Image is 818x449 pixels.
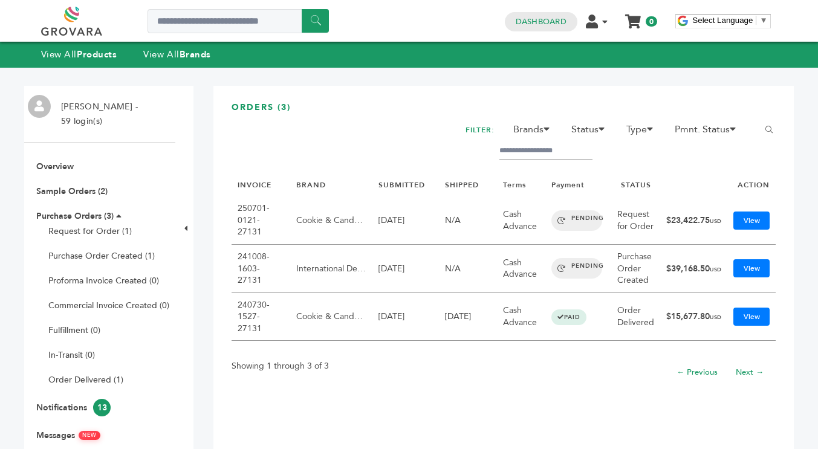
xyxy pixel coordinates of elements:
a: BRAND [296,180,326,190]
td: Purchase Order Created [611,245,660,293]
a: Overview [36,161,74,172]
td: Order Delivered [611,293,660,341]
a: 241008-1603-27131 [238,251,270,286]
span: 13 [93,399,111,416]
a: Sample Orders (2) [36,186,108,197]
img: profile.png [28,95,51,118]
th: ACTION [727,174,776,196]
a: INVOICE [238,180,271,190]
a: Notifications13 [36,402,111,413]
a: SUBMITTED [378,180,425,190]
a: 240730-1527-27131 [238,299,270,334]
li: [PERSON_NAME] - 59 login(s) [55,100,141,129]
td: $39,168.50 [660,245,727,293]
td: N/A [439,245,497,293]
span: PAID [551,309,586,325]
span: ​ [756,16,756,25]
td: Cash Advance [497,245,545,293]
td: [DATE] [439,293,497,341]
td: Cookie & Candy Pop Popcorn [290,293,372,341]
a: Payment [551,180,585,190]
a: Proforma Invoice Created (0) [48,275,159,286]
td: Cash Advance [497,293,545,341]
li: Status [565,122,618,143]
a: My Cart [626,11,640,24]
a: Terms [503,180,526,190]
a: Purchase Orders (3) [36,210,114,222]
a: In-Transit (0) [48,349,95,361]
a: View [733,308,770,326]
h3: ORDERS (3) [232,102,776,123]
td: [DATE] [372,245,439,293]
td: [DATE] [372,196,439,245]
li: Brands [507,122,563,143]
input: Filter by keywords [499,143,592,160]
span: USD [710,218,721,225]
a: View [733,259,770,277]
span: ▼ [759,16,767,25]
h2: FILTER: [466,122,495,138]
a: View AllProducts [41,48,117,60]
a: Fulfillment (0) [48,325,100,336]
a: Commercial Invoice Created (0) [48,300,169,311]
a: Next → [736,367,764,378]
span: Select Language [692,16,753,25]
input: Search a product or brand... [148,9,329,33]
a: ← Previous [677,367,718,378]
a: MessagesNEW [36,430,100,441]
a: Order Delivered (1) [48,374,123,386]
p: Showing 1 through 3 of 3 [232,359,329,373]
span: PENDING [551,210,602,231]
td: [DATE] [372,293,439,341]
th: STATUS [611,174,660,196]
td: Cookie & Candy Pop Popcorn [290,196,372,245]
a: Dashboard [516,16,566,27]
td: International Delight by [PERSON_NAME] US [290,245,372,293]
span: PENDING [551,258,602,279]
a: Select Language​ [692,16,767,25]
span: 0 [646,16,657,27]
td: $15,677.80 [660,293,727,341]
span: NEW [79,431,100,440]
span: USD [710,314,721,321]
strong: Brands [180,48,211,60]
td: N/A [439,196,497,245]
span: USD [710,266,721,273]
li: Pmnt. Status [669,122,749,143]
a: View AllBrands [143,48,211,60]
li: Type [620,122,666,143]
td: Cash Advance [497,196,545,245]
td: Request for Order [611,196,660,245]
td: $23,422.75 [660,196,727,245]
a: Request for Order (1) [48,225,132,237]
a: SHIPPED [445,180,479,190]
a: 250701-0121-27131 [238,202,270,237]
strong: Products [77,48,117,60]
a: View [733,212,770,230]
a: Purchase Order Created (1) [48,250,155,262]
